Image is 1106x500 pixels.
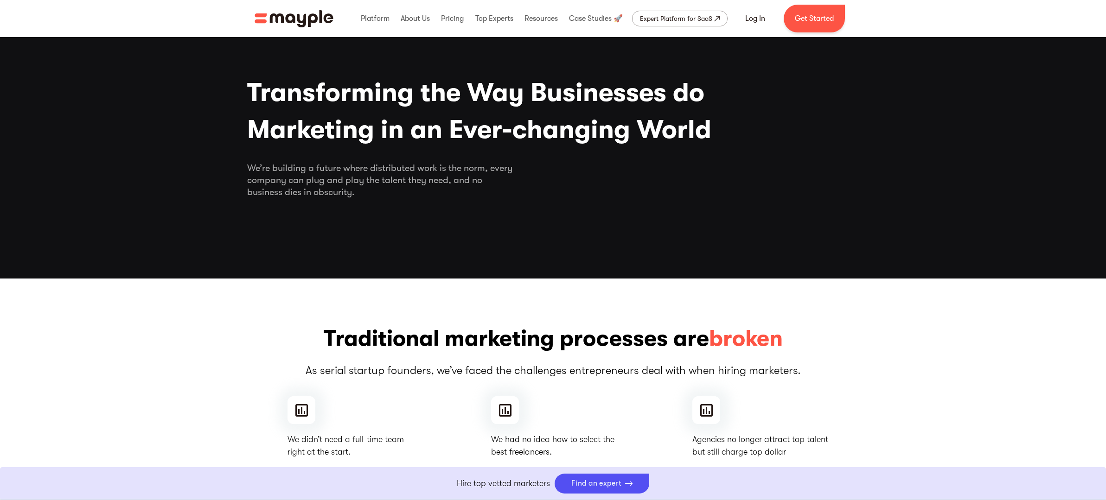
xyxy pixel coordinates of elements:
span: but still charge top dollar [692,446,828,458]
div: Resources [522,4,560,33]
div: Platform [358,4,392,33]
span: right at the start. [288,446,404,458]
h3: Traditional marketing processes are [247,324,859,354]
a: Get Started [784,5,845,32]
div: Expert Platform for SaaS [640,13,712,24]
div: Find an expert [571,479,622,488]
span: Marketing in an Ever-changing World [247,111,859,148]
p: Hire top vetted marketers [457,477,550,490]
a: Log In [734,7,776,30]
h1: Transforming the Way Businesses do [247,74,859,148]
p: Agencies no longer attract top talent [692,433,828,458]
img: Mayple logo [255,10,333,27]
p: We didn’t need a full-time team [288,433,404,458]
span: business dies in obscurity. [247,186,859,198]
p: We had no idea how to select the [491,433,614,458]
a: Expert Platform for SaaS [632,11,728,26]
span: broken [709,324,783,354]
a: home [255,10,333,27]
div: Pricing [439,4,466,33]
div: We’re building a future where distributed work is the norm, every [247,162,859,198]
span: best freelancers. [491,446,614,458]
div: Top Experts [473,4,516,33]
div: About Us [398,4,432,33]
p: As serial startup founders, we’ve faced the challenges entrepreneurs deal with when hiring market... [247,363,859,378]
span: company can plug and play the talent they need, and no [247,174,859,186]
